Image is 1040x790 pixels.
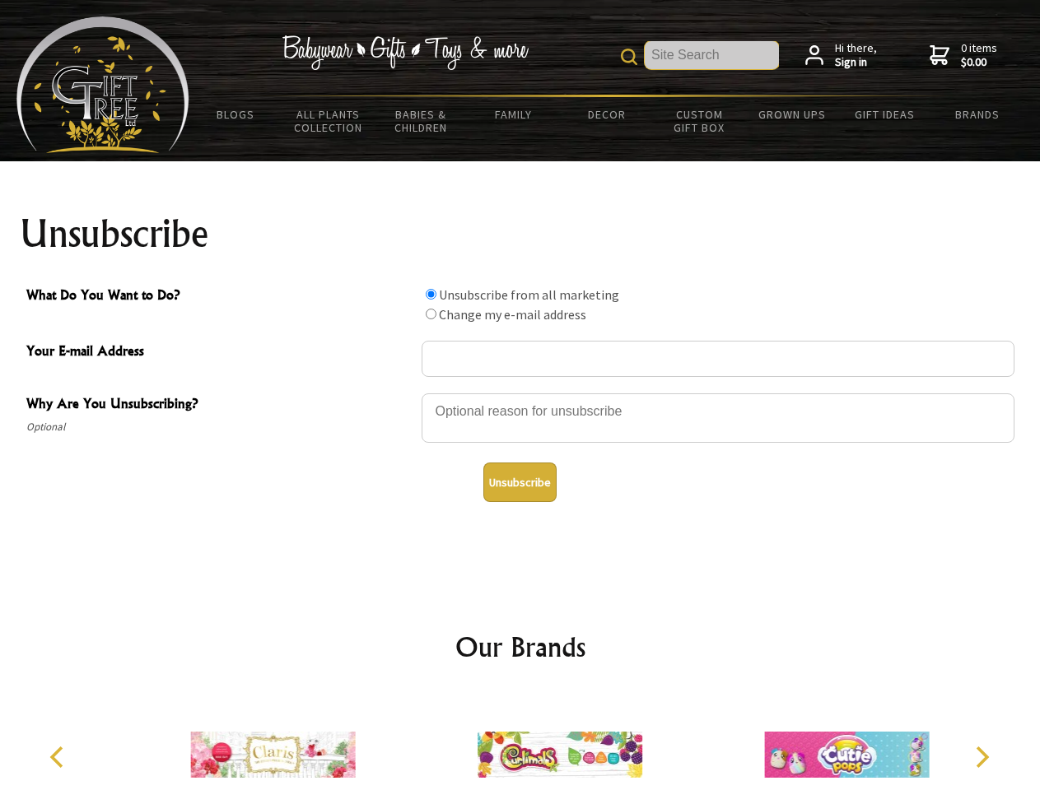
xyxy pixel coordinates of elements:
strong: $0.00 [961,55,997,70]
a: All Plants Collection [282,97,375,145]
strong: Sign in [835,55,877,70]
label: Unsubscribe from all marketing [439,286,619,303]
h1: Unsubscribe [20,214,1021,253]
a: Family [468,97,561,132]
img: product search [621,49,637,65]
a: BLOGS [189,97,282,132]
input: What Do You Want to Do? [426,289,436,300]
span: 0 items [961,40,997,70]
span: Why Are You Unsubscribing? [26,393,413,417]
button: Previous [41,739,77,775]
img: Babywear - Gifts - Toys & more [282,35,529,70]
span: Hi there, [835,41,877,70]
a: Decor [560,97,653,132]
input: Site Search [645,41,779,69]
a: Hi there,Sign in [805,41,877,70]
span: What Do You Want to Do? [26,285,413,309]
img: Babyware - Gifts - Toys and more... [16,16,189,153]
textarea: Why Are You Unsubscribing? [422,393,1014,443]
a: Grown Ups [745,97,838,132]
h2: Our Brands [33,627,1008,667]
input: Your E-mail Address [422,341,1014,377]
button: Unsubscribe [483,462,557,502]
button: Next [963,739,1000,775]
input: What Do You Want to Do? [426,309,436,319]
a: 0 items$0.00 [930,41,997,70]
span: Your E-mail Address [26,341,413,365]
a: Brands [931,97,1024,132]
a: Custom Gift Box [653,97,746,145]
a: Gift Ideas [838,97,931,132]
span: Optional [26,417,413,437]
a: Babies & Children [375,97,468,145]
label: Change my e-mail address [439,306,586,323]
